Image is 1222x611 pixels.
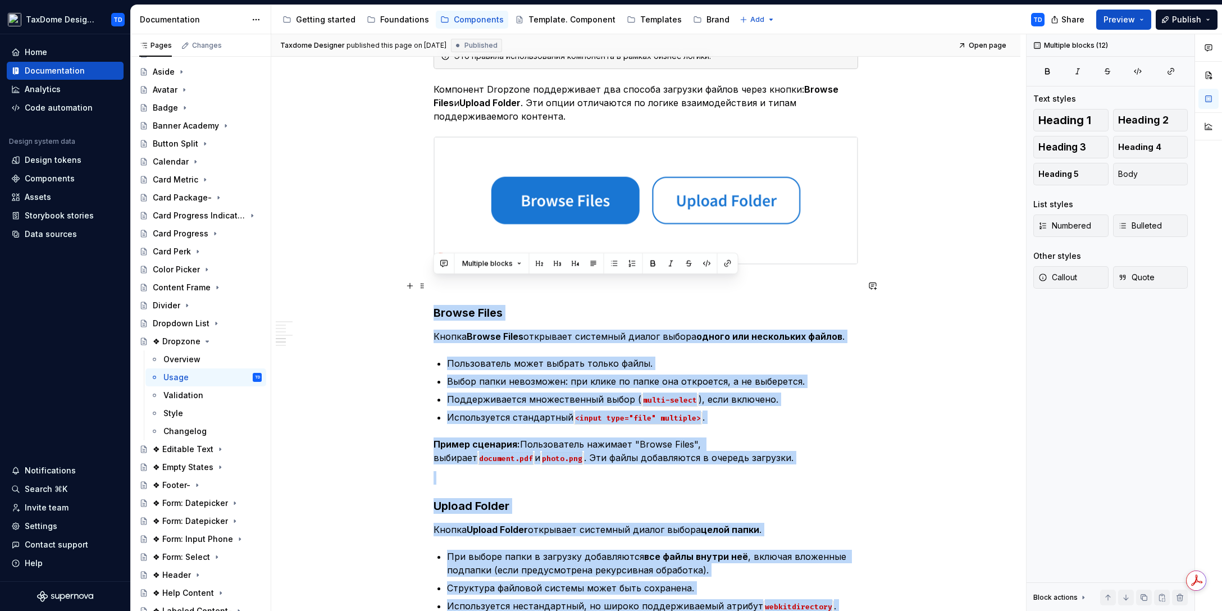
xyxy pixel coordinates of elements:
span: Heading 2 [1118,115,1169,126]
div: Help [25,558,43,569]
div: Card Progress [153,228,208,239]
a: Templates [622,11,686,29]
img: 96c20b5a-d537-425c-9445-a6c1753ef803.png [434,137,858,264]
div: Template. Component [528,14,615,25]
a: Data sources [7,225,124,243]
code: <input type="file" multiple> [573,412,703,425]
span: Share [1061,14,1084,25]
a: Open page [955,38,1011,53]
button: Contact support [7,536,124,554]
button: Notifications [7,462,124,480]
div: published this page on [DATE] [346,41,446,50]
div: Card Metric [153,174,198,185]
div: Notifications [25,465,76,476]
button: Numbered [1033,215,1109,237]
div: Banner Academy [153,120,219,131]
span: Add [750,15,764,24]
button: Quote [1113,266,1188,289]
div: Components [25,173,75,184]
span: Bulleted [1118,220,1162,231]
div: ❖ Help Content [153,587,214,599]
strong: Upload Folder [459,97,521,108]
a: Aside [135,63,266,81]
div: Data sources [25,229,77,240]
div: Other styles [1033,250,1081,262]
span: Open page [969,41,1006,50]
div: Block actions [1033,590,1088,605]
a: Card Progress [135,225,266,243]
div: TD [1033,15,1042,24]
div: Block actions [1033,593,1078,602]
a: Content Frame [135,279,266,297]
div: Code automation [25,102,93,113]
div: ❖ Empty States [153,462,213,473]
button: Bulleted [1113,215,1188,237]
div: TD [113,15,122,24]
button: Add [736,12,778,28]
button: Body [1113,163,1188,185]
div: Usage [163,372,189,383]
div: Assets [25,191,51,203]
div: ❖ Editable Text [153,444,213,455]
span: Heading 1 [1038,115,1091,126]
div: Page tree [278,8,734,31]
span: Body [1118,168,1138,180]
p: Кнопка открывает системный диалог выбора . [434,523,858,536]
a: Color Picker [135,261,266,279]
a: Validation [145,386,266,404]
a: ❖ Form: Select [135,548,266,566]
button: Publish [1156,10,1218,30]
a: Components [7,170,124,188]
span: Taxdome Designer [280,41,345,50]
a: Invite team [7,499,124,517]
span: Numbered [1038,220,1091,231]
strong: одного или нескольких файлов [696,331,842,342]
div: Aside [153,66,175,77]
span: Published [464,41,498,50]
div: Avatar [153,84,177,95]
div: ❖ Header [153,569,191,581]
strong: Пример сценария: [434,439,520,450]
a: Style [145,404,266,422]
div: TD [255,372,260,383]
p: Компонент Dropzone поддерживает два способа загрузки файлов через кнопки: и . Эти опции отличаютс... [434,83,858,123]
a: Design tokens [7,151,124,169]
code: photo.png [540,452,584,465]
div: Documentation [25,65,85,76]
strong: Browse Files [467,331,523,342]
div: List styles [1033,199,1073,210]
div: ❖ Footer- [153,480,190,491]
button: Heading 1 [1033,109,1109,131]
div: ❖ Form: Input Phone [153,534,233,545]
p: Пользователь нажимает "Browse Files", выбирает и . Эти файлы добавляются в очередь загрузки. [434,437,858,464]
a: Badge [135,99,266,117]
span: Quote [1118,272,1155,283]
a: Components [436,11,508,29]
a: Storybook stories [7,207,124,225]
div: Card Package- [153,192,212,203]
a: ❖ Header [135,566,266,584]
div: Calendar [153,156,189,167]
div: Documentation [140,14,246,25]
button: Heading 2 [1113,109,1188,131]
a: Button Split [135,135,266,153]
div: Contact support [25,539,88,550]
div: Validation [163,390,203,401]
a: Analytics [7,80,124,98]
div: Changes [192,41,222,50]
code: document.pdf [477,452,535,465]
a: UsageTD [145,368,266,386]
a: ❖ Empty States [135,458,266,476]
a: ❖ Dropzone [135,332,266,350]
button: Callout [1033,266,1109,289]
a: Card Progress Indicator- [135,207,266,225]
span: Preview [1104,14,1135,25]
div: Card Perk [153,246,191,257]
a: Dropdown List [135,314,266,332]
button: Heading 5 [1033,163,1109,185]
div: Divider [153,300,180,311]
a: Assets [7,188,124,206]
a: Divider [135,297,266,314]
p: Используется стандартный . [447,411,858,424]
div: Templates [640,14,682,25]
